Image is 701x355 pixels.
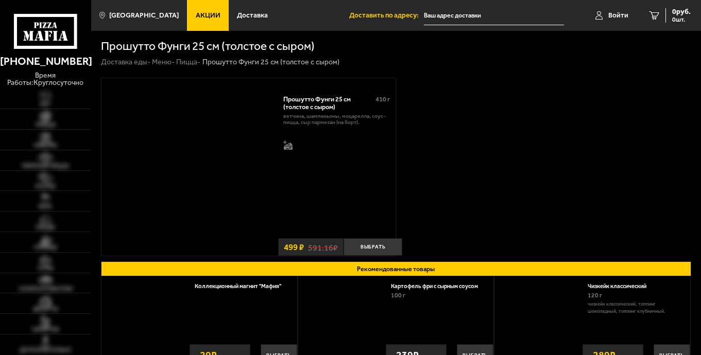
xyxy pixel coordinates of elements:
h1: Прошутто Фунги 25 см (толстое с сыром) [101,41,315,52]
span: [GEOGRAPHIC_DATA] [109,12,179,19]
a: Доставка еды- [101,58,150,66]
button: Рекомендованные товары [101,261,691,276]
p: Чизкейк классический, топпинг шоколадный, топпинг клубничный. [588,300,682,315]
span: 100 г [391,292,405,299]
span: 0 руб. [672,8,691,15]
div: Прошутто Фунги 25 см (толстое с сыром) [202,58,339,67]
a: Меню- [152,58,175,66]
input: Ваш адрес доставки [424,6,564,25]
p: ветчина, шампиньоны, моцарелла, соус-пицца, сыр пармезан (на борт). [283,113,390,125]
a: Картофель фри с сырным соусом [391,282,485,290]
s: 591.16 ₽ [308,242,338,252]
span: Акции [196,12,220,19]
span: Доставка [237,12,268,19]
span: 120 г [588,292,602,299]
span: 499 ₽ [284,243,304,252]
button: Выбрать [344,238,402,256]
a: Прошутто Фунги 25 см (толстое с сыром) [101,78,278,256]
span: 410 г [375,95,390,103]
a: Чизкейк классический [588,282,654,290]
div: Прошутто Фунги 25 см (толстое с сыром) [283,95,369,111]
span: Войти [608,12,628,19]
span: 0 шт. [672,16,691,23]
a: Коллекционный магнит "Мафия" [195,282,288,290]
a: Пицца- [176,58,200,66]
span: Доставить по адресу: [349,12,424,19]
